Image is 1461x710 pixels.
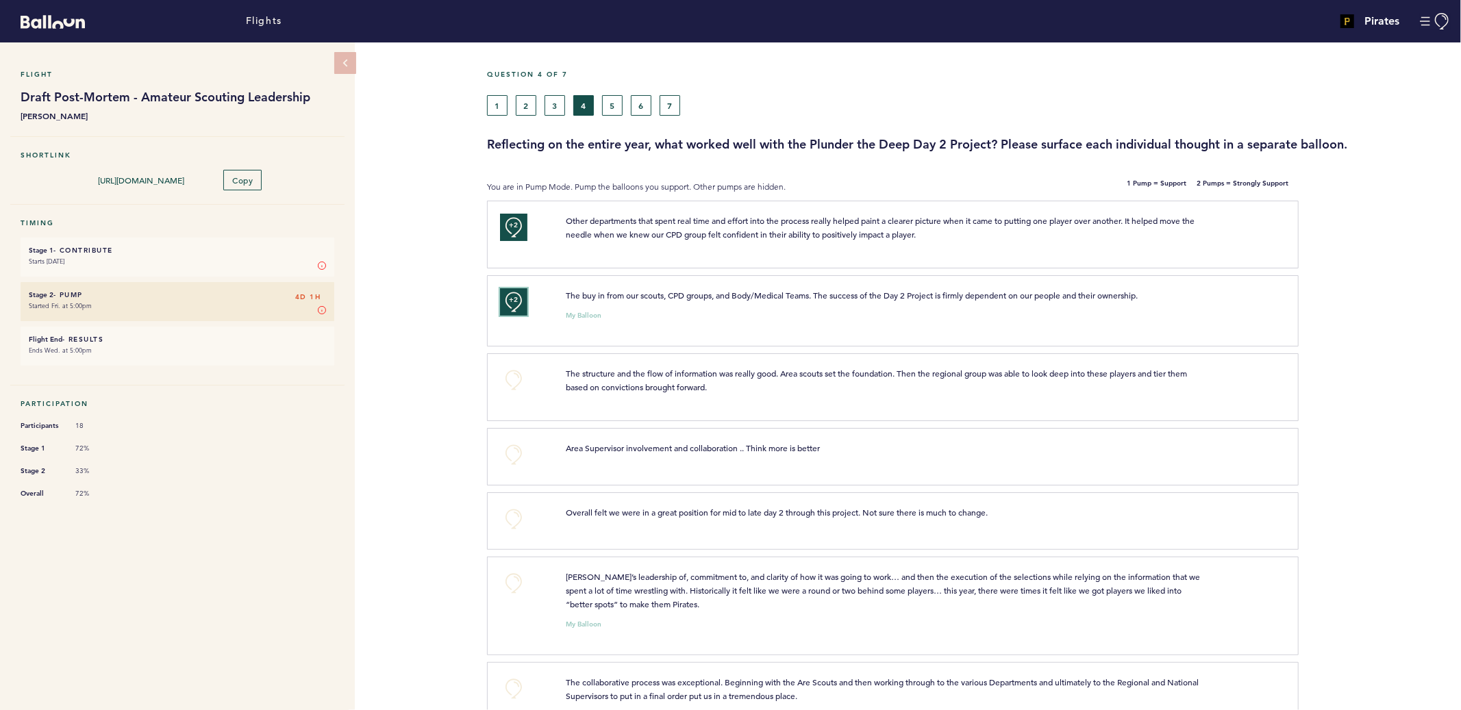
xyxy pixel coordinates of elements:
a: Flights [246,14,282,29]
h5: Flight [21,70,334,79]
button: 5 [602,95,623,116]
h5: Question 4 of 7 [487,70,1451,79]
small: My Balloon [566,621,601,628]
button: +2 [500,288,527,316]
span: 18 [75,421,116,431]
h1: Draft Post-Mortem - Amateur Scouting Leadership [21,89,334,105]
button: 1 [487,95,508,116]
span: Stage 1 [21,442,62,455]
p: You are in Pump Mode. Pump the balloons you support. Other pumps are hidden. [487,180,964,194]
h6: - Pump [29,290,326,299]
span: 72% [75,489,116,498]
span: Overall [21,487,62,500]
span: Area Supervisor involvement and collaboration .. Think more is better [566,442,820,453]
h5: Participation [21,399,334,408]
button: Copy [223,170,262,190]
small: Stage 1 [29,246,53,255]
span: Overall felt we were in a great position for mid to late day 2 through this project. Not sure the... [566,507,988,518]
button: 7 [660,95,680,116]
time: Started Fri. at 5:00pm [29,301,92,310]
span: [PERSON_NAME]’s leadership of, commitment to, and clarity of how it was going to work… and then t... [566,571,1202,609]
span: +2 [509,293,519,307]
span: Copy [232,175,253,186]
small: Stage 2 [29,290,53,299]
button: 6 [631,95,651,116]
span: The buy in from our scouts, CPD groups, and Body/Medical Teams. The success of the Day 2 Project ... [566,290,1138,301]
span: The structure and the flow of information was really good. Area scouts set the foundation. Then t... [566,368,1189,392]
button: Manage Account [1420,13,1451,30]
button: +2 [500,214,527,241]
span: 33% [75,466,116,476]
button: 3 [545,95,565,116]
span: Participants [21,419,62,433]
h4: Pirates [1364,13,1399,29]
a: Balloon [10,14,85,28]
span: 4D 1H [295,290,321,304]
svg: Balloon [21,15,85,29]
span: Stage 2 [21,464,62,478]
button: 4 [573,95,594,116]
b: 1 Pump = Support [1127,180,1186,194]
b: 2 Pumps = Strongly Support [1197,180,1288,194]
time: Ends Wed. at 5:00pm [29,346,92,355]
small: My Balloon [566,312,601,319]
h6: - Results [29,335,326,344]
span: The collaborative process was exceptional. Beginning with the Are Scouts and then working through... [566,676,1201,701]
h5: Shortlink [21,151,334,160]
span: +2 [509,218,519,232]
span: Other departments that spent real time and effort into the process really helped paint a clearer ... [566,215,1197,240]
time: Starts [DATE] [29,257,64,266]
h6: - Contribute [29,246,326,255]
h5: Timing [21,218,334,227]
small: Flight End [29,335,62,344]
button: 2 [516,95,536,116]
h3: Reflecting on the entire year, what worked well with the Plunder the Deep Day 2 Project? Please s... [487,136,1451,153]
b: [PERSON_NAME] [21,109,334,123]
span: 72% [75,444,116,453]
